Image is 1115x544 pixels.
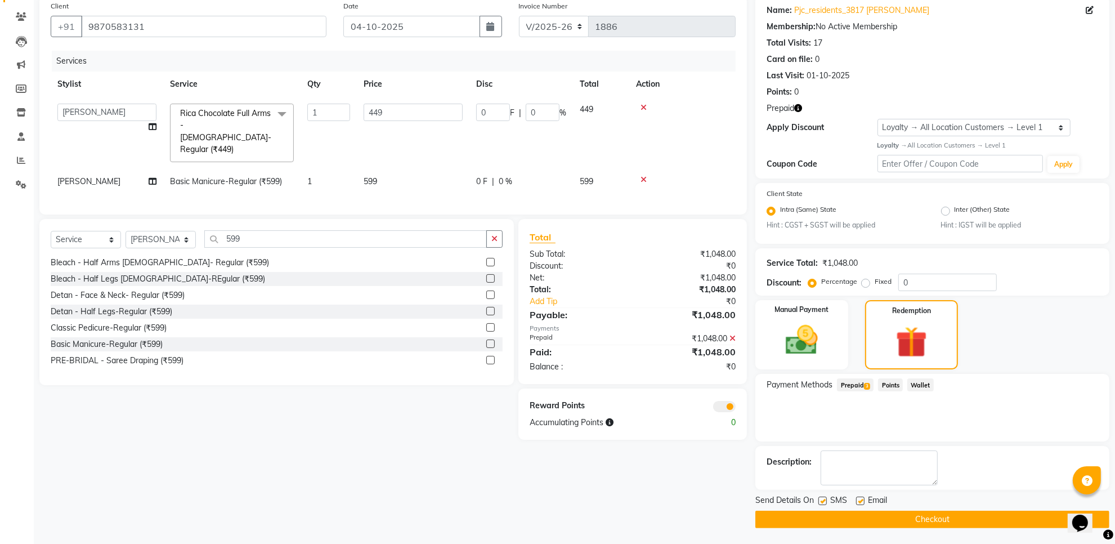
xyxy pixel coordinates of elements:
[307,176,312,186] span: 1
[767,5,792,16] div: Name:
[51,289,185,301] div: Detan - Face & Neck- Regular (₹599)
[955,204,1010,218] label: Inter (Other) State
[807,70,849,82] div: 01-10-2025
[521,296,651,307] a: Add Tip
[521,417,688,429] div: Accumulating Points
[767,37,811,49] div: Total Visits:
[81,16,326,37] input: Search by Name/Mobile/Email/Code
[234,144,239,154] a: x
[559,107,566,119] span: %
[51,1,69,11] label: Client
[776,322,828,359] img: _cash.svg
[492,176,494,188] span: |
[767,158,877,170] div: Coupon Code
[633,361,744,373] div: ₹0
[51,273,265,285] div: Bleach - Half Legs [DEMOGRAPHIC_DATA]-REgular (₹599)
[633,308,744,322] div: ₹1,048.00
[813,37,822,49] div: 17
[633,284,744,296] div: ₹1,048.00
[51,306,172,318] div: Detan - Half Legs-Regular (₹599)
[521,361,633,373] div: Balance :
[633,345,744,359] div: ₹1,048.00
[476,176,487,188] span: 0 F
[521,400,633,412] div: Reward Points
[301,72,357,97] th: Qty
[868,494,887,509] span: Email
[51,16,82,37] button: +91
[180,108,271,154] span: Rica Chocolate Full Arms - [DEMOGRAPHIC_DATA]-Regular (₹449)
[830,494,847,509] span: SMS
[1047,156,1080,173] button: Apply
[821,277,857,287] label: Percentage
[941,220,1098,230] small: Hint : IGST will be applied
[499,176,512,188] span: 0 %
[633,260,744,272] div: ₹0
[519,107,521,119] span: |
[767,379,832,391] span: Payment Methods
[767,277,801,289] div: Discount:
[907,378,934,391] span: Wallet
[877,155,1043,172] input: Enter Offer / Coupon Code
[892,306,931,316] label: Redemption
[530,231,556,243] span: Total
[51,257,269,269] div: Bleach - Half Arms [DEMOGRAPHIC_DATA]- Regular (₹599)
[688,417,744,429] div: 0
[469,72,573,97] th: Disc
[521,308,633,322] div: Payable:
[51,322,167,334] div: Classic Pedicure-Regular (₹599)
[822,257,858,269] div: ₹1,048.00
[755,494,814,509] span: Send Details On
[767,21,816,33] div: Membership:
[633,272,744,284] div: ₹1,048.00
[530,324,736,333] div: Payments
[521,284,633,296] div: Total:
[877,141,907,149] strong: Loyalty →
[886,323,937,362] img: _gift.svg
[755,511,1109,528] button: Checkout
[767,53,813,65] div: Card on file:
[651,296,744,307] div: ₹0
[580,104,593,114] span: 449
[794,5,929,16] a: Pjc_residents_3817 [PERSON_NAME]
[52,51,744,72] div: Services
[204,230,487,248] input: Search or Scan
[57,176,120,186] span: [PERSON_NAME]
[521,272,633,284] div: Net:
[573,72,629,97] th: Total
[775,305,829,315] label: Manual Payment
[580,176,593,186] span: 599
[780,204,836,218] label: Intra (Same) State
[864,383,870,390] span: 3
[767,220,924,230] small: Hint : CGST + SGST will be applied
[51,355,183,367] div: PRE-BRIDAL - Saree Draping (₹599)
[837,378,874,391] span: Prepaid
[767,70,804,82] div: Last Visit:
[343,1,359,11] label: Date
[794,86,799,98] div: 0
[767,86,792,98] div: Points:
[521,260,633,272] div: Discount:
[364,176,377,186] span: 599
[875,277,892,287] label: Fixed
[521,248,633,260] div: Sub Total:
[633,248,744,260] div: ₹1,048.00
[633,333,744,345] div: ₹1,048.00
[51,72,163,97] th: Stylist
[877,141,1098,150] div: All Location Customers → Level 1
[767,102,794,114] span: Prepaid
[629,72,736,97] th: Action
[767,189,803,199] label: Client State
[815,53,820,65] div: 0
[1068,499,1104,533] iframe: chat widget
[767,21,1098,33] div: No Active Membership
[170,176,282,186] span: Basic Manicure-Regular (₹599)
[163,72,301,97] th: Service
[767,122,877,133] div: Apply Discount
[510,107,514,119] span: F
[519,1,568,11] label: Invoice Number
[51,338,163,350] div: Basic Manicure-Regular (₹599)
[878,378,903,391] span: Points
[767,456,812,468] div: Description:
[767,257,818,269] div: Service Total:
[521,333,633,345] div: Prepaid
